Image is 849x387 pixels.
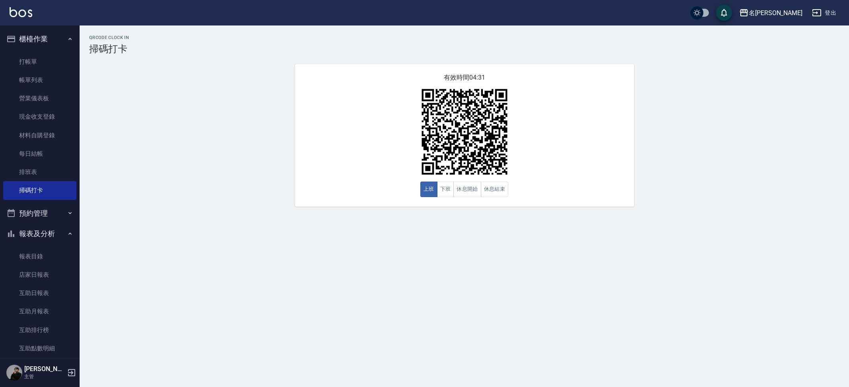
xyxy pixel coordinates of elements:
[3,247,76,266] a: 報表目錄
[3,266,76,284] a: 店家日報表
[3,29,76,49] button: 櫃檯作業
[716,5,732,21] button: save
[6,365,22,381] img: Person
[24,373,65,380] p: 主管
[3,358,76,376] a: 互助業績報表
[295,64,634,207] div: 有效時間 04:31
[3,89,76,107] a: 營業儀表板
[3,223,76,244] button: 報表及分析
[420,182,437,197] button: 上班
[3,145,76,163] a: 每日結帳
[481,182,509,197] button: 休息結束
[3,181,76,199] a: 掃碼打卡
[3,126,76,145] a: 材料自購登錄
[3,163,76,181] a: 排班表
[809,6,839,20] button: 登出
[89,35,839,40] h2: QRcode Clock In
[3,284,76,302] a: 互助日報表
[736,5,806,21] button: 名[PERSON_NAME]
[3,203,76,224] button: 預約管理
[3,107,76,126] a: 現金收支登錄
[3,321,76,339] a: 互助排行榜
[3,302,76,321] a: 互助月報表
[3,339,76,358] a: 互助點數明細
[437,182,454,197] button: 下班
[749,8,802,18] div: 名[PERSON_NAME]
[3,71,76,89] a: 帳單列表
[10,7,32,17] img: Logo
[3,53,76,71] a: 打帳單
[24,365,65,373] h5: [PERSON_NAME]
[453,182,481,197] button: 休息開始
[89,43,839,55] h3: 掃碼打卡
